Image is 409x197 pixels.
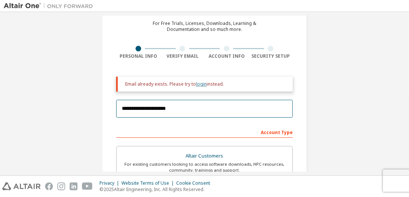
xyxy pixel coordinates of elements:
[57,182,65,190] img: instagram.svg
[99,180,121,186] div: Privacy
[116,126,293,138] div: Account Type
[116,53,161,59] div: Personal Info
[70,182,77,190] img: linkedin.svg
[125,81,287,87] div: Email already exists. Please try to instead.
[196,81,207,87] a: login
[161,53,205,59] div: Verify Email
[45,182,53,190] img: facebook.svg
[99,186,215,193] p: © 2025 Altair Engineering, Inc. All Rights Reserved.
[2,182,41,190] img: altair_logo.svg
[4,2,97,10] img: Altair One
[176,180,215,186] div: Cookie Consent
[121,151,288,161] div: Altair Customers
[145,7,265,16] div: Create an Altair One Account
[121,180,176,186] div: Website Terms of Use
[82,182,93,190] img: youtube.svg
[153,20,256,32] div: For Free Trials, Licenses, Downloads, Learning & Documentation and so much more.
[204,53,249,59] div: Account Info
[121,161,288,173] div: For existing customers looking to access software downloads, HPC resources, community, trainings ...
[249,53,293,59] div: Security Setup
